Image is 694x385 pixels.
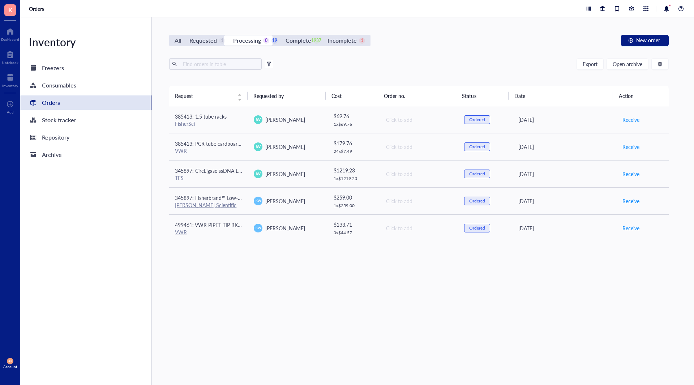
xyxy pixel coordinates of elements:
[175,35,181,46] div: All
[359,38,365,44] div: 1
[622,197,639,205] span: Receive
[386,143,453,151] div: Click to add
[20,35,151,49] div: Inventory
[456,86,508,106] th: Status
[248,86,326,106] th: Requested by
[3,364,17,369] div: Account
[1,37,19,42] div: Dashboard
[175,201,236,209] a: [PERSON_NAME] Scientific
[622,114,640,125] button: Receive
[327,35,357,46] div: Incomplete
[263,38,269,44] div: 0
[621,35,669,46] button: New order
[469,117,485,123] div: Ordered
[622,168,640,180] button: Receive
[175,228,187,236] a: VWR
[622,195,640,207] button: Receive
[8,5,12,14] span: K
[175,140,271,147] span: 385413: PCR tube cardboard freezer boxes
[386,170,453,178] div: Click to add
[613,61,642,67] span: Open archive
[175,113,227,120] span: 385413: 1.5 tube racks
[175,194,311,201] span: 345897: Fisherbrand™ Low-Retention Microcentrifuge Tubes
[2,72,18,88] a: Inventory
[42,63,64,73] div: Freezers
[180,59,259,69] input: Find orders in table
[42,80,76,90] div: Consumables
[20,113,151,127] a: Stock tracker
[380,214,458,241] td: Click to add
[622,222,640,234] button: Receive
[334,121,374,127] div: 1 x $ 69.76
[518,116,611,124] div: [DATE]
[380,133,458,160] td: Click to add
[175,147,242,154] div: VWR
[622,224,639,232] span: Receive
[622,141,640,153] button: Receive
[518,197,611,205] div: [DATE]
[469,198,485,204] div: Ordered
[622,116,639,124] span: Receive
[271,38,278,44] div: 19
[175,92,233,100] span: Request
[255,171,261,177] span: JW
[518,143,611,151] div: [DATE]
[42,150,62,160] div: Archive
[386,197,453,205] div: Click to add
[334,112,374,120] div: $ 69.76
[380,160,458,187] td: Click to add
[286,35,311,46] div: Complete
[169,86,248,106] th: Request
[2,84,18,88] div: Inventory
[334,166,374,174] div: $ 1219.23
[265,170,305,177] span: [PERSON_NAME]
[386,224,453,232] div: Click to add
[20,130,151,145] a: Repository
[42,115,76,125] div: Stock tracker
[255,198,261,204] span: KW
[334,193,374,201] div: $ 259.00
[469,144,485,150] div: Ordered
[233,35,261,46] div: Processing
[313,38,320,44] div: 1937
[636,37,660,43] span: New order
[326,86,378,106] th: Cost
[1,26,19,42] a: Dashboard
[518,170,611,178] div: [DATE]
[622,170,639,178] span: Receive
[20,147,151,162] a: Archive
[175,175,242,181] div: TFS
[255,144,261,150] span: JW
[469,225,485,231] div: Ordered
[7,110,14,114] div: Add
[20,78,151,93] a: Consumables
[509,86,613,106] th: Date
[380,106,458,133] td: Click to add
[42,132,69,142] div: Repository
[265,197,305,205] span: [PERSON_NAME]
[29,5,46,12] a: Orders
[607,58,648,70] button: Open archive
[577,58,604,70] button: Export
[386,116,453,124] div: Click to add
[265,224,305,232] span: [PERSON_NAME]
[469,171,485,177] div: Ordered
[20,95,151,110] a: Orders
[334,230,374,236] div: 3 x $ 44.57
[189,35,217,46] div: Requested
[255,226,261,231] span: KW
[378,86,457,106] th: Order no.
[334,176,374,181] div: 1 x $ 1219.23
[613,86,665,106] th: Action
[334,203,374,209] div: 1 x $ 259.00
[175,221,335,228] span: 499461: VWR PIPET TIP RKD FLTR LR ST 10 UL PK960 (0.1-10uL Tips)
[334,149,374,154] div: 24 x $ 7.49
[42,98,60,108] div: Orders
[20,61,151,75] a: Freezers
[255,117,261,123] span: JW
[219,38,225,44] div: 1
[265,116,305,123] span: [PERSON_NAME]
[334,139,374,147] div: $ 179.76
[169,35,370,46] div: segmented control
[622,143,639,151] span: Receive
